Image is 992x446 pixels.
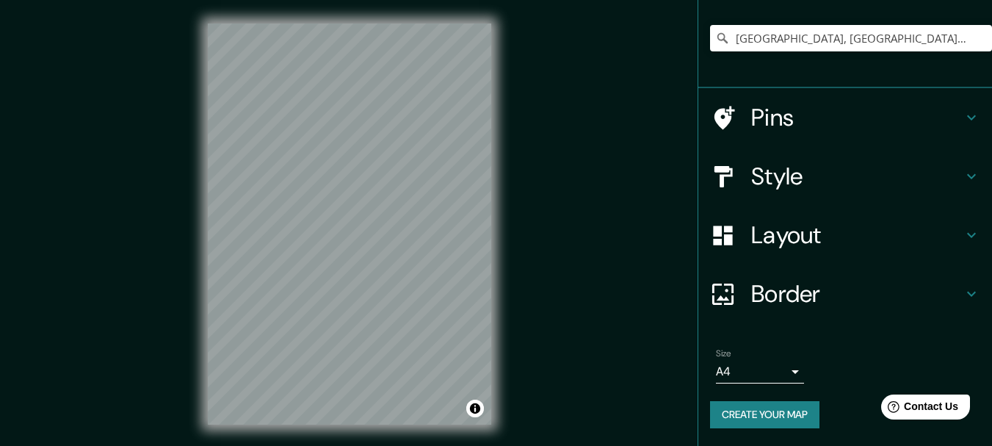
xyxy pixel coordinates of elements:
div: Layout [698,206,992,265]
label: Size [716,348,731,360]
h4: Border [751,279,963,309]
div: Border [698,265,992,323]
h4: Pins [751,103,963,132]
input: Pick your city or area [710,25,992,51]
iframe: Help widget launcher [861,389,976,430]
button: Toggle attribution [466,400,484,417]
div: A4 [716,360,804,384]
h4: Style [751,162,963,191]
div: Pins [698,88,992,147]
h4: Layout [751,220,963,250]
div: Style [698,147,992,206]
button: Create your map [710,401,819,428]
canvas: Map [208,24,491,425]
